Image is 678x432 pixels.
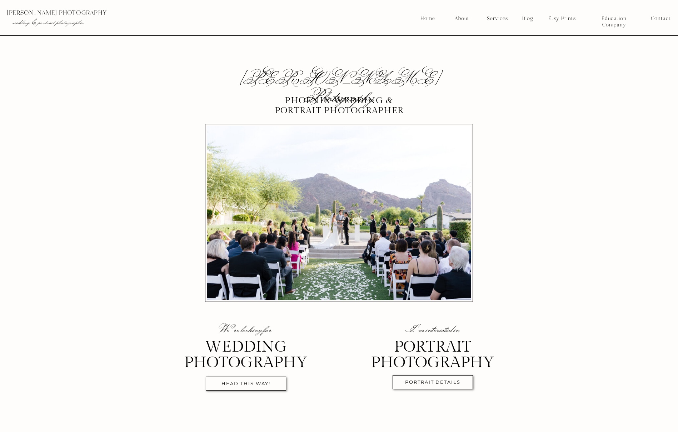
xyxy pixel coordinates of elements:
[396,379,469,388] a: portrait details
[651,15,670,22] a: Contact
[520,15,535,22] a: Blog
[7,10,227,16] p: [PERSON_NAME] photography
[219,70,460,88] h2: [PERSON_NAME] Photography
[271,96,407,115] p: Phoenix Wedding & portrait photographer
[589,15,639,22] a: Education Company
[393,324,473,334] p: I'm interested in
[368,339,497,367] h3: portrait photography
[209,381,283,389] a: head this way!
[545,15,578,22] a: Etsy Prints
[13,19,213,26] p: wedding & portrait photographer
[453,15,471,22] a: About
[420,15,435,22] a: Home
[206,324,286,334] p: We're looking for
[181,339,310,367] h3: wedding photography
[484,15,510,22] a: Services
